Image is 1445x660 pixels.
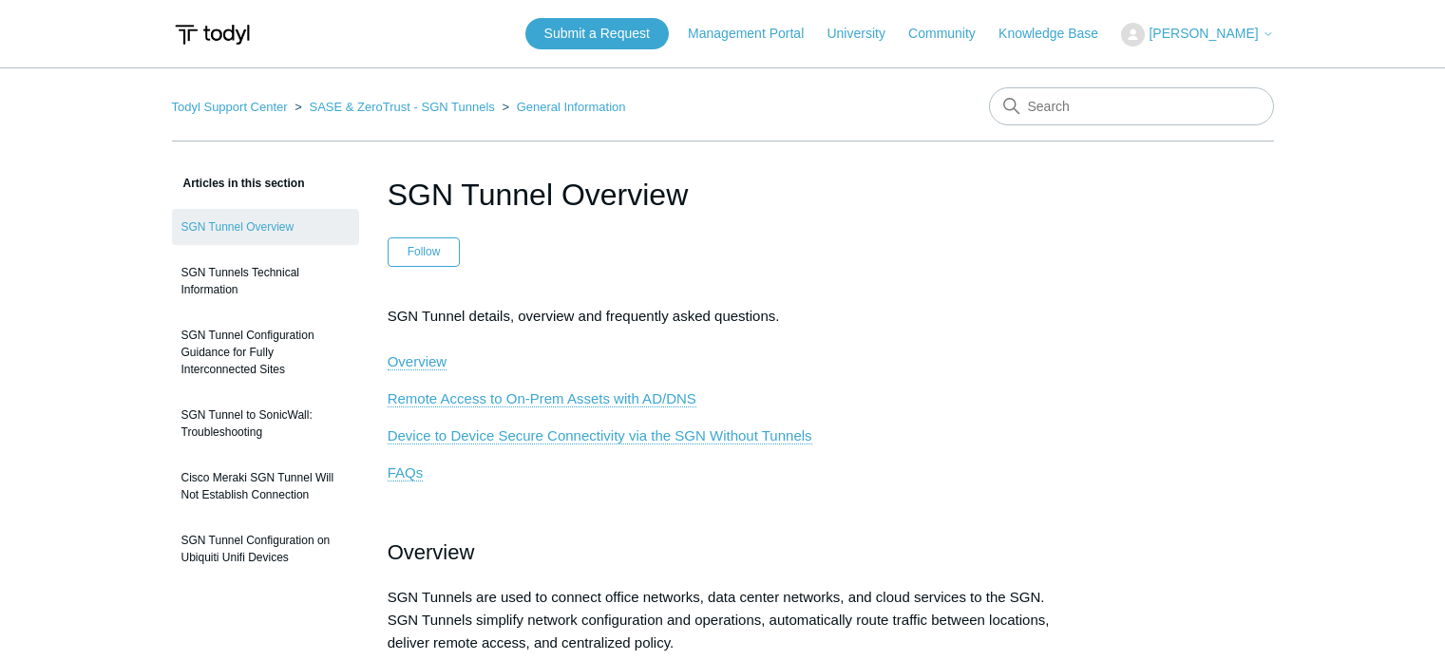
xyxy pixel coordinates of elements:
a: Todyl Support Center [172,100,288,114]
li: General Information [498,100,625,114]
a: FAQs [388,464,424,481]
span: FAQs [388,464,424,481]
a: Overview [388,353,447,370]
a: Community [908,24,995,44]
button: Follow Article [388,237,461,266]
span: SGN Tunnels are used to connect office networks, data center networks, and cloud services to the ... [388,589,1050,651]
h1: SGN Tunnel Overview [388,172,1058,217]
a: General Information [517,100,626,114]
a: Remote Access to On-Prem Assets with AD/DNS [388,390,696,407]
li: Todyl Support Center [172,100,292,114]
a: Cisco Meraki SGN Tunnel Will Not Establish Connection [172,460,359,513]
a: Submit a Request [525,18,669,49]
a: University [827,24,903,44]
span: Remote Access to On-Prem Assets with AD/DNS [388,390,696,406]
span: Overview [388,540,475,564]
span: Device to Device Secure Connectivity via the SGN Without Tunnels [388,427,812,443]
a: SGN Tunnels Technical Information [172,255,359,308]
a: Knowledge Base [998,24,1117,44]
a: SGN Tunnel Configuration on Ubiquiti Unifi Devices [172,522,359,575]
a: Device to Device Secure Connectivity via the SGN Without Tunnels [388,427,812,444]
a: SASE & ZeroTrust - SGN Tunnels [309,100,494,114]
input: Search [989,87,1274,125]
span: Articles in this section [172,177,305,190]
img: Todyl Support Center Help Center home page [172,17,253,52]
a: SGN Tunnel Overview [172,209,359,245]
span: [PERSON_NAME] [1149,26,1258,41]
a: SGN Tunnel to SonicWall: Troubleshooting [172,397,359,450]
li: SASE & ZeroTrust - SGN Tunnels [291,100,498,114]
a: Management Portal [688,24,823,44]
span: SGN Tunnel details, overview and frequently asked questions. [388,308,780,370]
a: SGN Tunnel Configuration Guidance for Fully Interconnected Sites [172,317,359,387]
button: [PERSON_NAME] [1121,23,1273,47]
